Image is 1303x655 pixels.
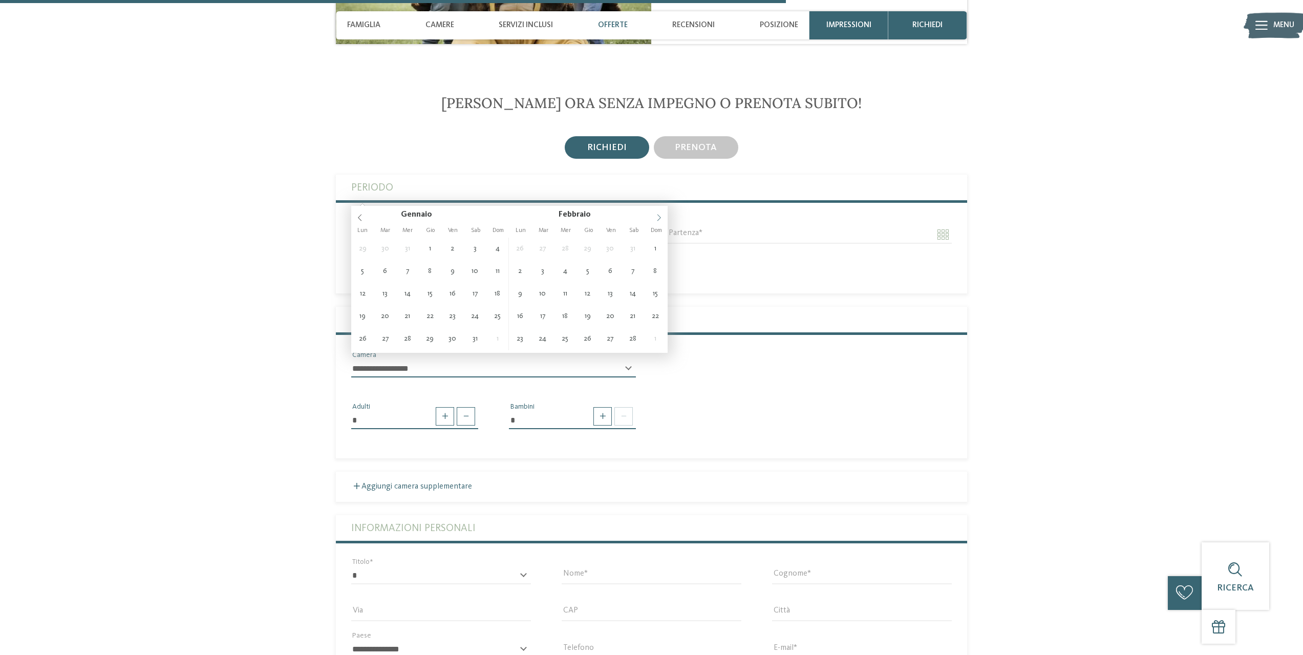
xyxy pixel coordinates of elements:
label: Informazioni personali [351,515,952,541]
span: Servizi inclusi [499,20,553,30]
span: Febbraio 12, 2026 [576,283,599,305]
span: Gennaio 29, 2026 [419,328,441,350]
span: Gio [419,227,441,234]
span: Gennaio 30, 2026 [441,328,464,350]
span: Gennaio 18, 2026 [486,283,509,305]
span: Gennaio 30, 2026 [599,238,622,260]
span: Gennaio 20, 2026 [374,305,396,328]
span: Febbraio 28, 2026 [622,328,644,350]
span: Febbraio 13, 2026 [599,283,622,305]
span: richiedi [587,143,627,152]
span: Gio [577,227,600,234]
label: Periodo [351,175,952,200]
span: Gennaio 29, 2026 [576,238,599,260]
span: Febbraio 9, 2026 [509,283,531,305]
span: Febbraio 14, 2026 [622,283,644,305]
span: Lun [509,227,532,234]
span: Febbraio 26, 2026 [576,328,599,350]
span: Dicembre 29, 2025 [351,238,374,260]
span: Febbraio 8, 2026 [644,260,667,283]
span: Febbraio 21, 2026 [622,305,644,328]
input: Year [591,210,622,219]
span: Gennaio 14, 2026 [396,283,419,305]
span: Gennaio 5, 2026 [351,260,374,283]
span: Gennaio 4, 2026 [486,238,509,260]
span: prenota [675,143,717,152]
label: Aggiungi camera supplementare [351,482,472,491]
span: Febbraio 24, 2026 [531,328,554,350]
span: Febbraio 15, 2026 [644,283,667,305]
span: Gennaio 10, 2026 [464,260,486,283]
span: Gennaio 13, 2026 [374,283,396,305]
span: Gennaio 16, 2026 [441,283,464,305]
span: Gennaio 1, 2026 [419,238,441,260]
span: Gennaio 31, 2026 [464,328,486,350]
span: Gennaio 8, 2026 [419,260,441,283]
span: Febbraio 22, 2026 [644,305,667,328]
span: Febbraio 23, 2026 [509,328,531,350]
span: Mer [554,227,577,234]
span: Gennaio 9, 2026 [441,260,464,283]
span: Gennaio 2, 2026 [441,238,464,260]
span: Gennaio [401,210,432,219]
span: Offerte [598,20,628,30]
span: Gennaio 24, 2026 [464,305,486,328]
span: Gennaio 23, 2026 [441,305,464,328]
span: Ricerca [1217,584,1254,593]
span: Gennaio 19, 2026 [351,305,374,328]
span: Recensioni [672,20,715,30]
span: Sab [623,227,645,234]
span: richiedi [912,20,943,30]
span: Febbraio 16, 2026 [509,305,531,328]
span: Febbraio [559,210,591,219]
span: Gennaio 12, 2026 [351,283,374,305]
span: Marzo 1, 2026 [644,328,667,350]
span: Febbraio 1, 2026 [486,328,509,350]
span: Gennaio 6, 2026 [374,260,396,283]
span: Gennaio 7, 2026 [396,260,419,283]
span: Gennaio 26, 2026 [351,328,374,350]
span: Febbraio 10, 2026 [531,283,554,305]
span: Gennaio 28, 2026 [554,238,576,260]
span: Gennaio 11, 2026 [486,260,509,283]
span: Febbraio 4, 2026 [554,260,576,283]
span: Camere [425,20,454,30]
span: Famiglia [347,20,380,30]
span: [PERSON_NAME] ora senza impegno o prenota subito! [441,94,862,112]
span: Mer [396,227,419,234]
span: Gennaio 28, 2026 [396,328,419,350]
span: Sab [464,227,487,234]
span: Febbraio 1, 2026 [644,238,667,260]
span: Gennaio 3, 2026 [464,238,486,260]
span: Gennaio 17, 2026 [464,283,486,305]
span: Gennaio 26, 2026 [509,238,531,260]
span: Gennaio 25, 2026 [486,305,509,328]
span: Febbraio 6, 2026 [599,260,622,283]
span: Dicembre 30, 2025 [374,238,396,260]
span: Gennaio 27, 2026 [531,238,554,260]
span: Mar [374,227,396,234]
input: Year [432,210,463,219]
span: Febbraio 3, 2026 [531,260,554,283]
span: Dicembre 31, 2025 [396,238,419,260]
span: Febbraio 11, 2026 [554,283,576,305]
span: Mar [532,227,554,234]
span: Ven [442,227,464,234]
span: Gennaio 21, 2026 [396,305,419,328]
span: Ven [600,227,623,234]
span: Febbraio 25, 2026 [554,328,576,350]
span: Lun [351,227,374,234]
span: Febbraio 2, 2026 [509,260,531,283]
span: Febbraio 5, 2026 [576,260,599,283]
span: Dom [487,227,509,234]
span: Posizione [760,20,798,30]
span: Dom [645,227,668,234]
span: Febbraio 7, 2026 [622,260,644,283]
span: Gennaio 31, 2026 [622,238,644,260]
span: Febbraio 18, 2026 [554,305,576,328]
span: Febbraio 19, 2026 [576,305,599,328]
span: Febbraio 27, 2026 [599,328,622,350]
span: Febbraio 20, 2026 [599,305,622,328]
span: Gennaio 27, 2026 [374,328,396,350]
span: Impressioni [826,20,871,30]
